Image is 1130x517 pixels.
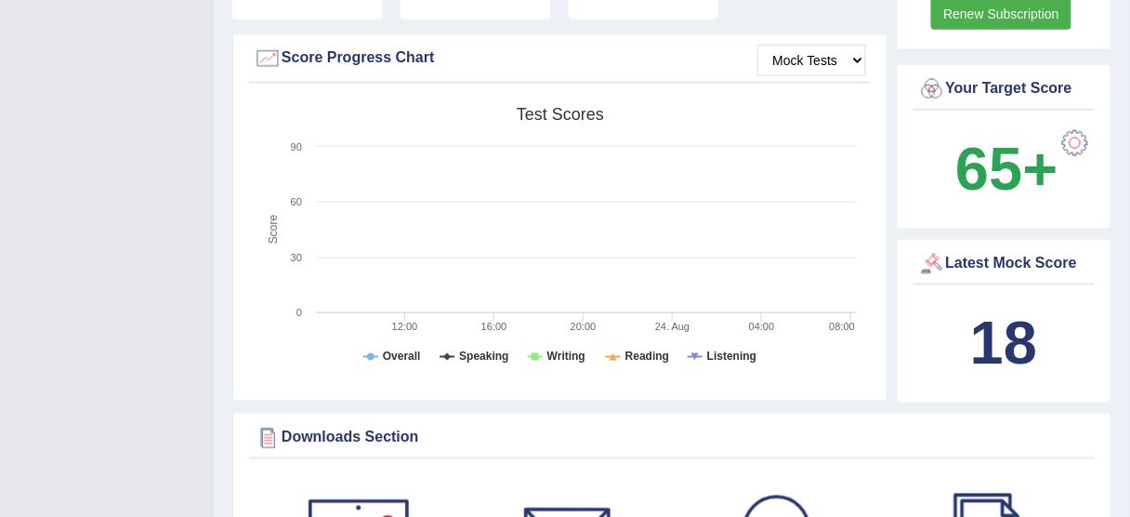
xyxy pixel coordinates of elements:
div: Latest Mock Score [918,250,1091,278]
b: 18 [970,310,1037,378]
tspan: Writing [547,351,585,364]
text: 20:00 [571,321,597,332]
text: 0 [296,307,302,318]
div: Score Progress Chart [254,45,866,73]
text: 90 [291,141,302,152]
tspan: Score [268,215,281,245]
text: 60 [291,196,302,207]
text: 08:00 [830,321,856,332]
text: 12:00 [392,321,418,332]
text: 30 [291,252,302,263]
div: Downloads Section [254,424,1090,452]
text: 04:00 [749,321,775,332]
text: 16:00 [481,321,507,332]
tspan: Speaking [459,351,508,364]
tspan: Reading [625,351,669,364]
b: 65+ [955,135,1058,203]
tspan: Overall [383,351,421,364]
div: Your Target Score [918,75,1091,103]
tspan: Listening [707,351,756,364]
tspan: Test scores [517,105,604,124]
tspan: 24. Aug [655,321,690,332]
